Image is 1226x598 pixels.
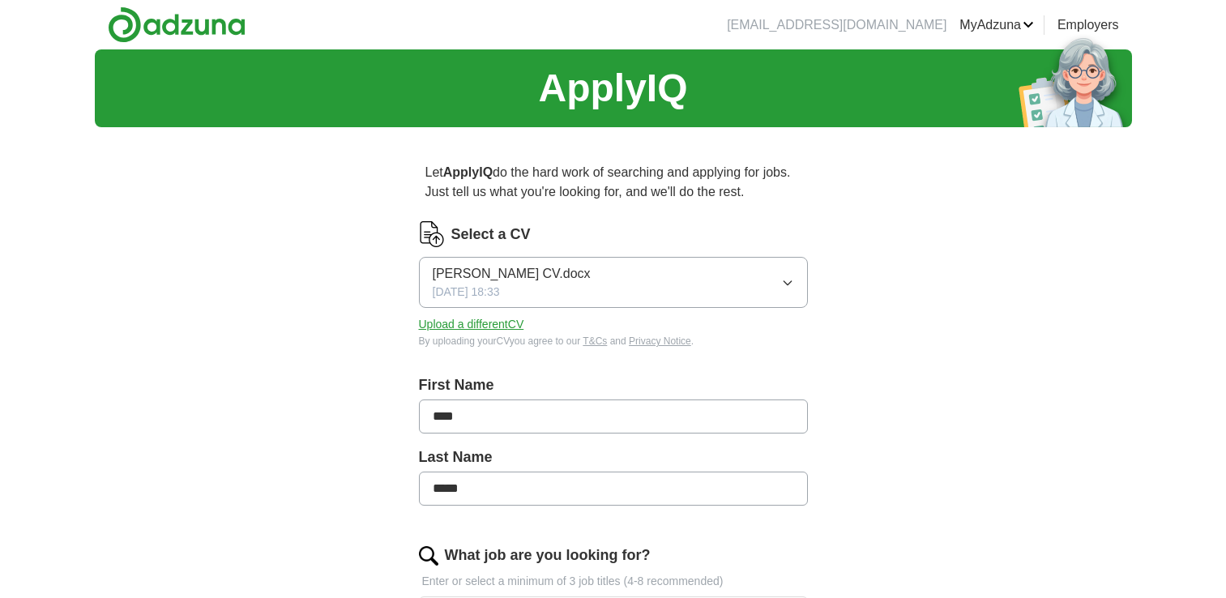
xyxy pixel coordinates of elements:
button: Upload a differentCV [419,316,524,333]
div: By uploading your CV you agree to our and . [419,334,808,348]
label: First Name [419,374,808,396]
label: Select a CV [451,224,531,246]
label: What job are you looking for? [445,545,651,566]
button: [PERSON_NAME] CV.docx[DATE] 18:33 [419,257,808,308]
img: Adzuna logo [108,6,246,43]
li: [EMAIL_ADDRESS][DOMAIN_NAME] [727,15,946,35]
h1: ApplyIQ [538,59,687,117]
p: Let do the hard work of searching and applying for jobs. Just tell us what you're looking for, an... [419,156,808,208]
a: Privacy Notice [629,335,691,347]
img: search.png [419,546,438,566]
a: Employers [1057,15,1119,35]
a: T&Cs [583,335,607,347]
img: CV Icon [419,221,445,247]
a: MyAdzuna [959,15,1034,35]
p: Enter or select a minimum of 3 job titles (4-8 recommended) [419,573,808,590]
span: [PERSON_NAME] CV.docx [433,264,591,284]
strong: ApplyIQ [443,165,493,179]
label: Last Name [419,446,808,468]
span: [DATE] 18:33 [433,284,500,301]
